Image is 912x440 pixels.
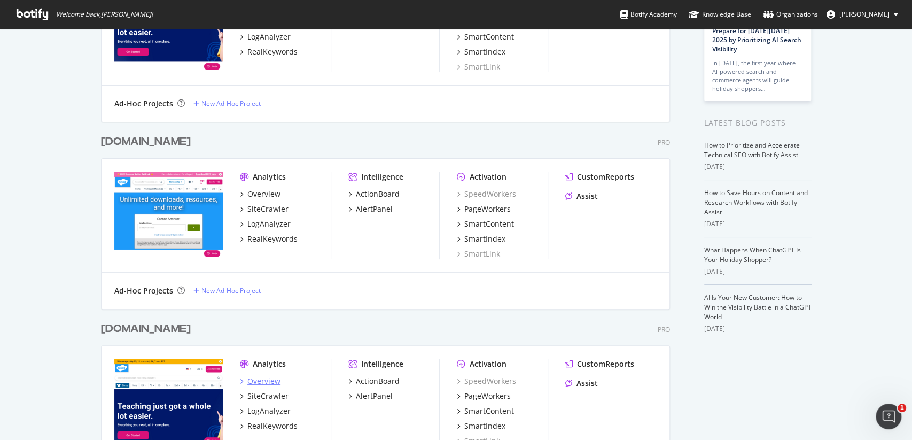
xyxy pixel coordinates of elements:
div: Activation [470,172,506,182]
div: CustomReports [577,359,634,369]
div: Intelligence [361,359,403,369]
div: New Ad-Hoc Project [201,286,261,295]
div: New Ad-Hoc Project [201,99,261,108]
div: Overview [247,376,280,387]
a: What Happens When ChatGPT Is Your Holiday Shopper? [704,245,801,264]
div: LogAnalyzer [247,219,291,229]
a: AlertPanel [348,204,393,214]
div: PageWorkers [464,391,511,402]
a: Assist [565,191,598,202]
button: [PERSON_NAME] [818,6,907,23]
div: [DATE] [704,162,812,172]
a: ActionBoard [348,376,400,387]
div: ActionBoard [356,376,400,387]
a: SmartIndex [457,234,505,244]
a: SiteCrawler [240,391,289,402]
div: RealKeywords [247,234,298,244]
a: ActionBoard [348,189,400,199]
a: CustomReports [565,359,634,369]
a: SmartContent [457,219,514,229]
div: Knowledge Base [689,9,751,20]
a: How to Prioritize and Accelerate Technical SEO with Botify Assist [704,141,800,159]
a: RealKeywords [240,234,298,244]
a: SmartLink [457,61,500,72]
div: Overview [247,189,280,199]
a: [DOMAIN_NAME] [101,134,195,150]
span: Paul Beer [839,10,890,19]
div: SmartIndex [464,421,505,431]
div: Analytics [253,359,286,369]
div: SmartIndex [464,47,505,57]
div: Pro [658,325,670,334]
div: SmartIndex [464,234,505,244]
a: CustomReports [565,172,634,182]
div: Intelligence [361,172,403,182]
a: SiteCrawler [240,204,289,214]
a: LogAnalyzer [240,32,291,42]
a: LogAnalyzer [240,406,291,416]
a: SpeedWorkers [457,189,516,199]
div: SmartContent [464,32,514,42]
a: LogAnalyzer [240,219,291,229]
div: Ad-Hoc Projects [114,98,173,109]
div: In [DATE], the first year where AI-powered search and commerce agents will guide holiday shoppers… [712,59,803,93]
div: ActionBoard [356,189,400,199]
span: 1 [898,404,906,412]
a: PageWorkers [457,204,511,214]
a: Overview [240,376,280,387]
div: Botify Academy [620,9,677,20]
a: SpeedWorkers [457,376,516,387]
iframe: Intercom live chat [876,404,901,429]
a: RealKeywords [240,421,298,431]
span: Welcome back, [PERSON_NAME] ! [56,10,153,19]
div: SmartContent [464,219,514,229]
div: Analytics [253,172,286,182]
a: [DOMAIN_NAME] [101,321,195,337]
a: RealKeywords [240,47,298,57]
a: SmartIndex [457,421,505,431]
div: [DOMAIN_NAME] [101,321,191,337]
div: Organizations [763,9,818,20]
div: Assist [576,191,598,202]
a: SmartIndex [457,47,505,57]
div: AlertPanel [356,391,393,402]
a: AI Is Your New Customer: How to Win the Visibility Battle in a ChatGPT World [704,293,812,321]
div: RealKeywords [247,421,298,431]
div: Pro [658,138,670,147]
a: SmartContent [457,406,514,416]
div: AlertPanel [356,204,393,214]
a: Overview [240,189,280,199]
a: SmartContent [457,32,514,42]
div: LogAnalyzer [247,406,291,416]
div: RealKeywords [247,47,298,57]
a: How to Save Hours on Content and Research Workflows with Botify Assist [704,188,808,217]
div: SiteCrawler [247,204,289,214]
div: Latest Blog Posts [704,117,812,129]
div: [DATE] [704,324,812,334]
a: New Ad-Hoc Project [193,286,261,295]
a: AlertPanel [348,391,393,402]
div: Activation [470,359,506,369]
div: PageWorkers [464,204,511,214]
img: twinkl.co.uk [114,172,223,258]
a: New Ad-Hoc Project [193,99,261,108]
div: Ad-Hoc Projects [114,285,173,296]
div: SmartContent [464,406,514,416]
div: [DATE] [704,219,812,229]
a: PageWorkers [457,391,511,402]
a: Prepare for [DATE][DATE] 2025 by Prioritizing AI Search Visibility [712,26,801,53]
div: [DATE] [704,267,812,276]
a: Assist [565,378,598,389]
div: [DOMAIN_NAME] [101,134,191,150]
div: LogAnalyzer [247,32,291,42]
div: SiteCrawler [247,391,289,402]
div: CustomReports [577,172,634,182]
a: SmartLink [457,249,500,259]
div: Assist [576,378,598,389]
